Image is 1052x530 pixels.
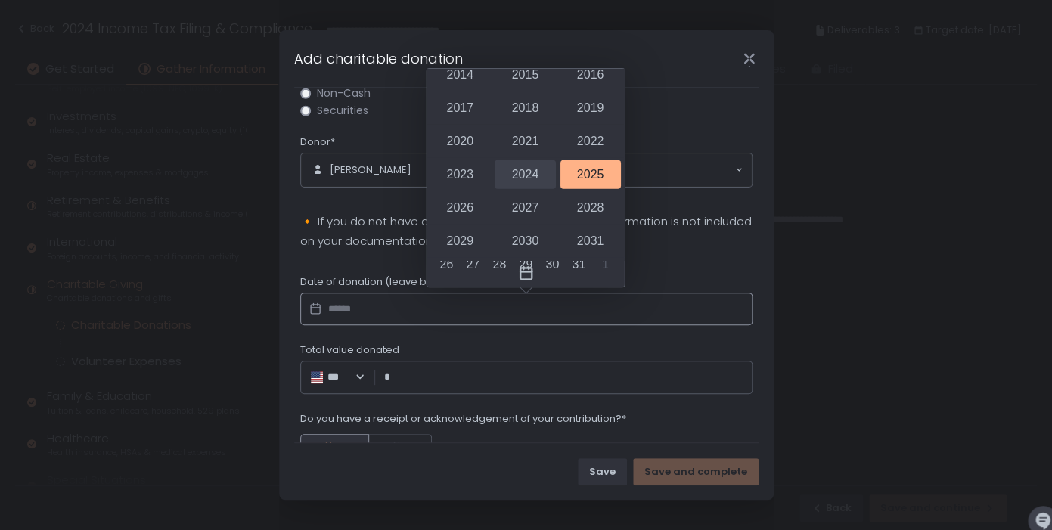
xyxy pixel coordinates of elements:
button: No [369,434,432,458]
div: Close [725,50,774,67]
div: 2029 [430,227,490,256]
div: 2020 [430,127,490,156]
div: 2015 [495,60,555,89]
div: 2026 [430,194,490,222]
div: 2022 [560,127,620,156]
div: 2028 [560,194,620,222]
div: 2030 [495,227,555,256]
div: 2016 [560,60,620,89]
span: Total value donated [300,343,399,357]
div: 2023 [430,160,490,189]
input: Non-Cash [300,88,311,99]
button: Save [578,458,627,485]
input: Datepicker input [300,293,753,326]
input: Search for option [411,163,734,178]
div: 2031 [560,227,620,256]
span: [PERSON_NAME] [330,163,411,177]
span: Non-Cash [317,88,371,99]
div: 2025 [560,160,620,189]
button: Yes [300,434,369,458]
div: 2021 [495,127,555,156]
div: 2027 [495,194,555,222]
span: Do you have a receipt or acknowledgement of your contribution?* [300,412,626,426]
span: Donor* [300,135,335,149]
div: 2017 [430,94,490,122]
div: 2019 [560,94,620,122]
div: Toggle overlay [427,260,625,287]
span: Securities [317,105,368,116]
div: Search for option [309,370,365,385]
span: Date of donation (leave blank if multiple) [300,275,501,289]
div: Save [589,465,616,479]
div: 2014 [430,60,490,89]
p: 🔸 If you do not have a receipt, or any of the following information is not included on your docum... [300,212,753,251]
div: Search for option [301,153,752,187]
input: Search for option [346,370,352,385]
h1: Add charitable donation [294,48,463,69]
div: 2024 [495,160,555,189]
input: Securities [300,106,311,116]
div: 2018 [495,94,555,122]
